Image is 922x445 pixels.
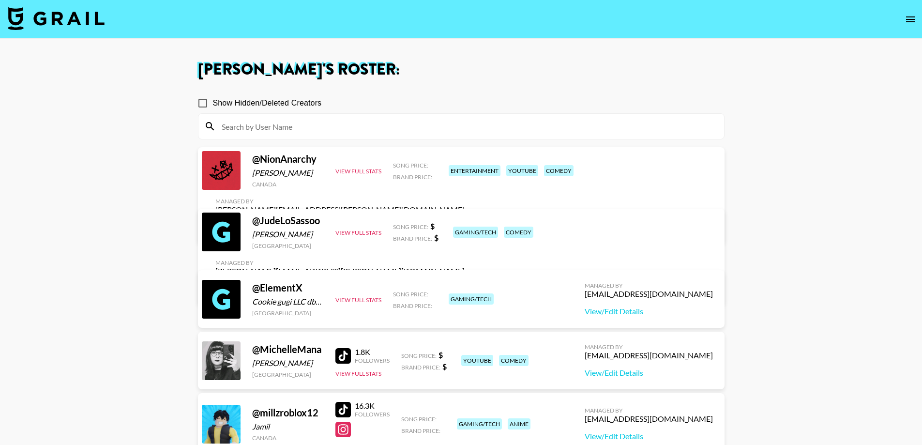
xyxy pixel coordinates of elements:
span: Song Price: [401,415,437,423]
div: [PERSON_NAME] [252,358,324,368]
div: comedy [499,355,529,366]
span: Brand Price: [401,427,440,434]
div: [PERSON_NAME] [252,230,324,239]
div: [GEOGRAPHIC_DATA] [252,371,324,378]
div: [PERSON_NAME][EMAIL_ADDRESS][PERSON_NAME][DOMAIN_NAME] [215,205,465,215]
input: Search by User Name [216,119,718,134]
div: entertainment [449,165,500,176]
button: View Full Stats [335,370,381,377]
strong: $ [434,233,438,242]
div: comedy [504,227,533,238]
div: Followers [355,357,390,364]
div: Managed By [215,259,465,266]
button: View Full Stats [335,168,381,175]
div: gaming/tech [457,418,502,430]
a: View/Edit Details [585,368,713,378]
div: gaming/tech [449,293,494,305]
div: Cookie gugi LLC dba Element X [252,297,324,307]
div: Jamil [252,422,324,431]
a: View/Edit Details [585,431,713,441]
div: [PERSON_NAME] [252,168,324,178]
div: 16.3K [355,401,390,411]
div: [GEOGRAPHIC_DATA] [252,242,324,249]
img: Grail Talent [8,7,105,30]
div: youtube [506,165,538,176]
div: @ NionAnarchy [252,153,324,165]
div: @ JudeLoSassoo [252,215,324,227]
span: Song Price: [393,162,428,169]
strong: $ [438,350,443,359]
div: gaming/tech [453,227,498,238]
div: @ ElementX [252,282,324,294]
span: Song Price: [401,352,437,359]
div: [EMAIL_ADDRESS][DOMAIN_NAME] [585,351,713,360]
div: [EMAIL_ADDRESS][DOMAIN_NAME] [585,414,713,424]
h1: [PERSON_NAME] 's Roster: [198,62,725,77]
div: Canada [252,181,324,188]
button: View Full Stats [335,296,381,304]
div: Managed By [585,407,713,414]
div: 1.8K [355,347,390,357]
strong: $ [442,362,447,371]
div: comedy [544,165,574,176]
span: Brand Price: [393,235,432,242]
span: Song Price: [393,223,428,230]
span: Song Price: [393,291,428,298]
span: Brand Price: [393,302,432,309]
button: open drawer [901,10,920,29]
div: [EMAIL_ADDRESS][DOMAIN_NAME] [585,289,713,299]
div: Followers [355,411,390,418]
div: Managed By [215,198,465,205]
div: anime [508,418,530,430]
span: Brand Price: [393,173,432,181]
div: Managed By [585,343,713,351]
span: Brand Price: [401,364,440,371]
div: @ MichelleMana [252,343,324,355]
a: View/Edit Details [585,307,713,316]
div: @ millzroblox12 [252,407,324,419]
div: Managed By [585,282,713,289]
div: [PERSON_NAME][EMAIL_ADDRESS][PERSON_NAME][DOMAIN_NAME] [215,266,465,276]
div: [GEOGRAPHIC_DATA] [252,309,324,317]
button: View Full Stats [335,229,381,236]
strong: $ [430,221,435,230]
span: Show Hidden/Deleted Creators [213,97,322,109]
div: youtube [461,355,493,366]
div: Canada [252,434,324,442]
